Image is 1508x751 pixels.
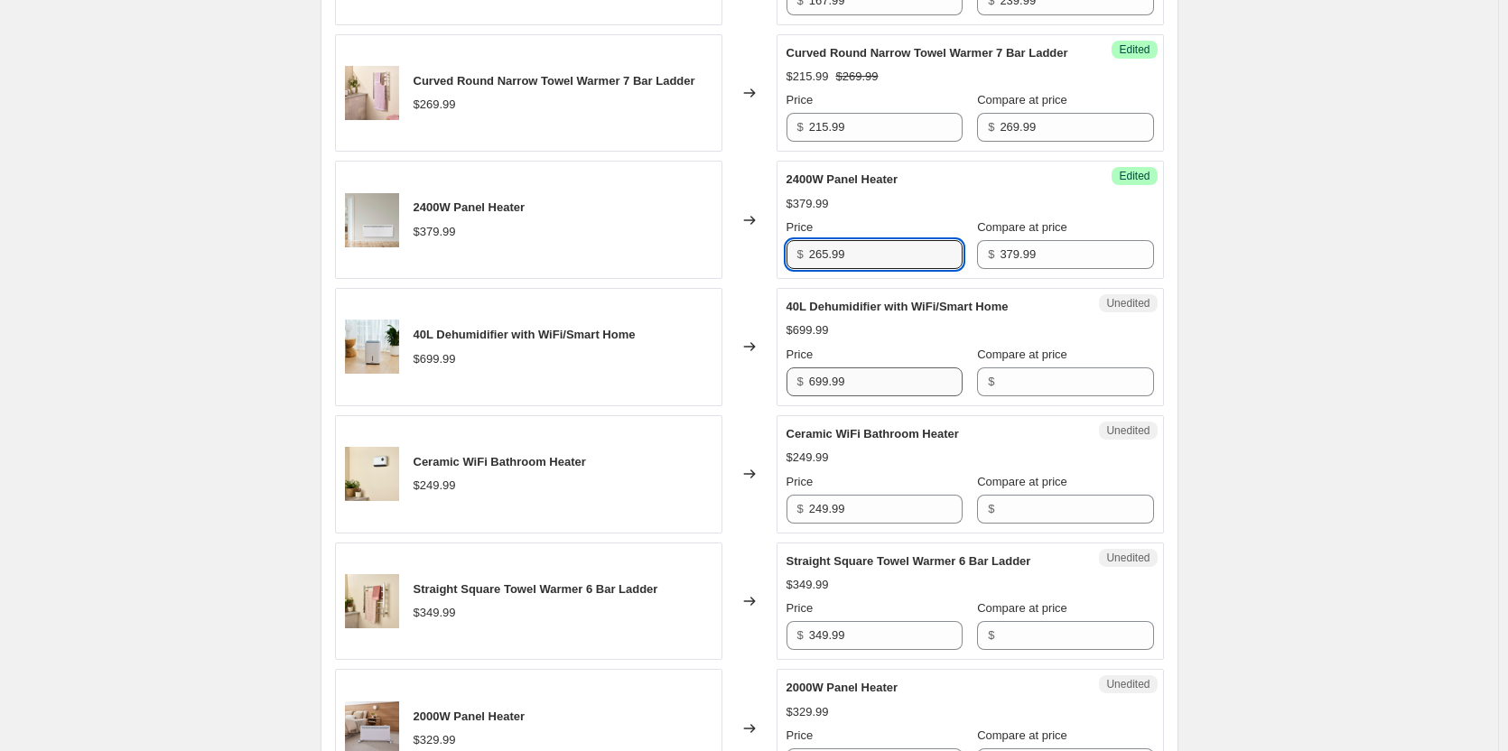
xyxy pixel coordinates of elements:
[787,728,814,742] span: Price
[345,66,399,120] img: GNT7_Towels_80x.png
[787,601,814,615] span: Price
[1106,423,1150,438] span: Unedited
[1106,677,1150,691] span: Unedited
[977,93,1067,107] span: Compare at price
[977,348,1067,361] span: Compare at price
[988,120,994,134] span: $
[787,427,959,440] span: Ceramic WiFi Bathroom Heater
[988,628,994,642] span: $
[414,477,456,495] div: $249.99
[414,455,586,468] span: Ceramic WiFi Bathroom Heater
[345,193,399,247] img: GPH480_Lifestyle_Living_80x.png
[787,703,829,721] div: $329.99
[787,681,898,694] span: 2000W Panel Heater
[787,300,1009,313] span: 40L Dehumidifier with WiFi/Smart Home
[414,709,526,723] span: 2000W Panel Heater
[414,604,456,622] div: $349.99
[797,628,804,642] span: $
[414,731,456,749] div: $329.99
[345,447,399,501] img: GBH500_Lifestyle_Bathroom_80x.png
[414,96,456,114] div: $269.99
[1106,551,1150,565] span: Unedited
[787,46,1068,60] span: Curved Round Narrow Towel Warmer 7 Bar Ladder
[787,220,814,234] span: Price
[787,348,814,361] span: Price
[977,601,1067,615] span: Compare at price
[414,582,658,596] span: Straight Square Towel Warmer 6 Bar Ladder
[977,475,1067,488] span: Compare at price
[836,68,879,86] strike: $269.99
[414,200,526,214] span: 2400W Panel Heater
[414,223,456,241] div: $379.99
[1119,42,1150,57] span: Edited
[345,320,399,374] img: GPDH340_Lifestyle_Living_80x.png
[787,93,814,107] span: Price
[787,195,829,213] div: $379.99
[787,475,814,488] span: Price
[797,502,804,515] span: $
[797,247,804,261] span: $
[988,375,994,388] span: $
[414,328,636,341] span: 40L Dehumidifier with WiFi/Smart Home
[988,247,994,261] span: $
[1106,296,1150,311] span: Unedited
[787,554,1031,568] span: Straight Square Towel Warmer 6 Bar Ladder
[414,350,456,368] div: $699.99
[787,172,898,186] span: 2400W Panel Heater
[797,120,804,134] span: $
[414,74,695,88] span: Curved Round Narrow Towel Warmer 7 Bar Ladder
[977,220,1067,234] span: Compare at price
[787,321,829,339] div: $699.99
[977,728,1067,742] span: Compare at price
[797,375,804,388] span: $
[787,449,829,467] div: $249.99
[345,574,399,628] img: GMT6_Towels_80x.png
[988,502,994,515] span: $
[787,576,829,594] div: $349.99
[787,68,829,86] div: $215.99
[1119,169,1150,183] span: Edited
